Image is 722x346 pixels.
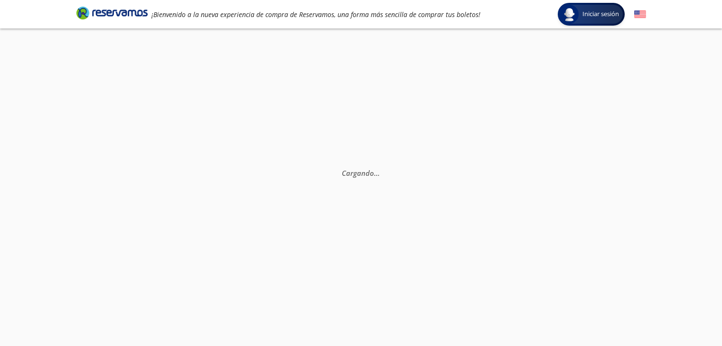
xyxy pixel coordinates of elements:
[76,6,148,20] i: Brand Logo
[376,168,378,178] span: .
[151,10,480,19] em: ¡Bienvenido a la nueva experiencia de compra de Reservamos, una forma más sencilla de comprar tus...
[76,6,148,23] a: Brand Logo
[579,9,623,19] span: Iniciar sesión
[378,168,380,178] span: .
[634,9,646,20] button: English
[342,168,380,178] em: Cargando
[374,168,376,178] span: .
